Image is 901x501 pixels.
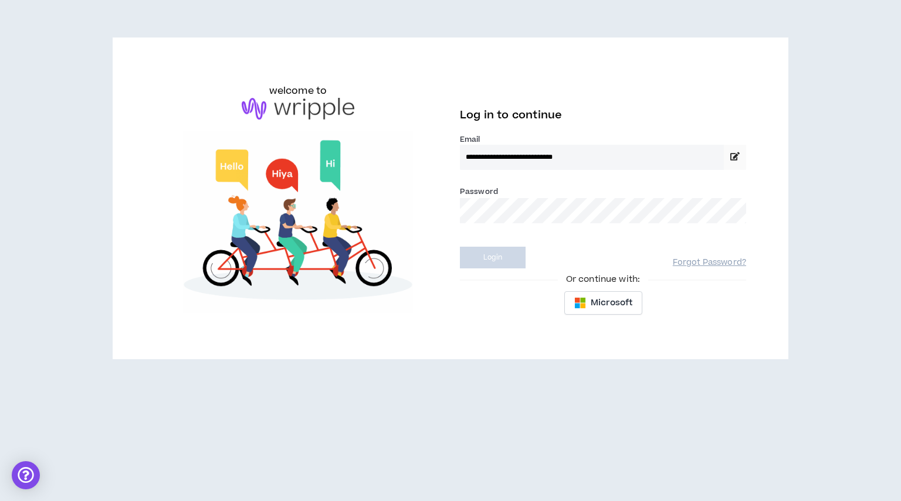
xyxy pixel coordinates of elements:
[673,257,746,268] a: Forgot Password?
[269,84,327,98] h6: welcome to
[155,131,441,313] img: Welcome to Wripple
[460,247,526,268] button: Login
[460,134,746,145] label: Email
[460,186,498,197] label: Password
[242,98,354,120] img: logo-brand.png
[558,273,648,286] span: Or continue with:
[12,461,40,489] div: Open Intercom Messenger
[564,291,642,315] button: Microsoft
[591,296,632,309] span: Microsoft
[460,108,562,122] span: Log in to continue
